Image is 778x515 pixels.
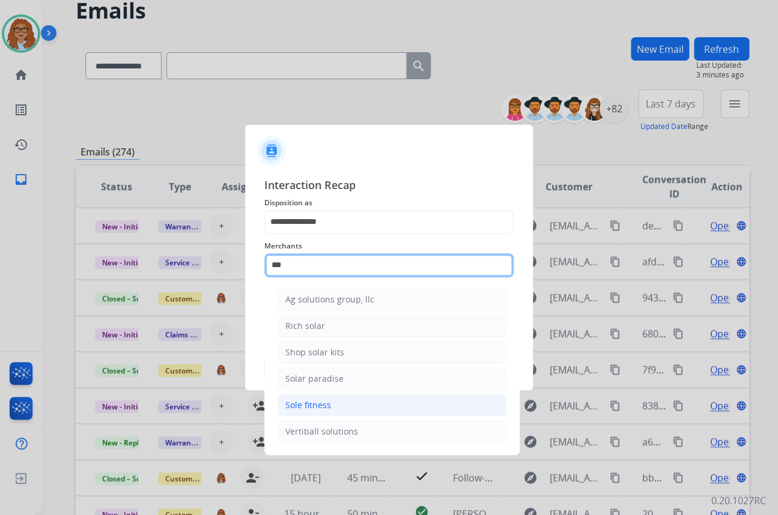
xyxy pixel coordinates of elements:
div: Shop solar kits [285,346,344,358]
span: Interaction Recap [264,176,514,196]
div: Sole fitness [285,399,331,411]
span: Disposition as [264,196,514,210]
div: Ag solutions group, llc [285,294,374,306]
span: Merchants [264,239,514,253]
div: Rich solar [285,320,325,332]
div: Solar paradise [285,373,344,385]
p: 0.20.1027RC [711,493,766,508]
img: contactIcon [257,136,286,165]
div: Vertiball solutions [285,426,358,438]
